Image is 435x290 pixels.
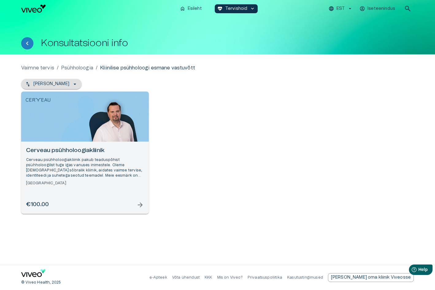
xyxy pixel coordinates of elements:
a: KKK [205,276,212,279]
h1: Konsultatsiooni info [41,38,128,49]
span: ecg_heart [217,6,223,11]
a: Open selected supplier available booking dates [21,92,149,214]
a: Kasutustingimused [287,276,323,279]
button: homeEsileht [177,4,205,13]
h6: [GEOGRAPHIC_DATA] [26,181,144,186]
p: Võta ühendust [172,275,200,280]
img: Cerveau psühholoogiakliinik logo [26,96,50,102]
p: Tervishoid [225,6,248,12]
button: EST [328,4,354,13]
p: Esileht [188,6,202,12]
h6: €100.00 [26,201,49,209]
p: [PERSON_NAME] oma kliinik Viveosse [331,274,411,281]
button: Tagasi [21,37,33,49]
button: ecg_heartTervishoidkeyboard_arrow_down [215,4,258,13]
p: / [57,64,59,72]
p: / [96,64,98,72]
button: open search modal [402,2,414,15]
a: Psühholoogia [61,64,93,72]
p: Iseteenindus [368,6,395,12]
a: Send email to partnership request to viveo [328,273,414,282]
div: [PERSON_NAME] oma kliinik Viveosse [328,273,414,282]
a: e-Apteek [149,276,167,279]
p: © Viveo Health, 2025 [21,280,61,285]
button: [PERSON_NAME] [21,79,82,89]
a: Vaimne tervis [21,64,54,72]
button: Iseteenindus [359,4,397,13]
p: EST [337,6,345,12]
p: Kliinilise psühholoogi esmane vastuvõtt [100,64,195,72]
h6: Cerveau psühholoogiakliinik [26,147,144,155]
a: Privaatsuspoliitika [248,276,282,279]
a: Navigate to homepage [21,5,175,13]
span: search [404,5,411,12]
span: home [180,6,185,11]
img: Viveo logo [21,5,46,13]
span: keyboard_arrow_down [250,6,255,11]
p: Mis on Viveo? [217,275,243,280]
p: [PERSON_NAME] [33,81,69,87]
iframe: Help widget launcher [387,262,435,279]
span: arrow_forward [137,201,144,209]
p: Cerveau psühholoogiakliinik pakub teaduspõhist psühholoogilist tuge igas vanuses inimestele. Olem... [26,157,144,178]
a: Navigate to home page [21,269,46,279]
